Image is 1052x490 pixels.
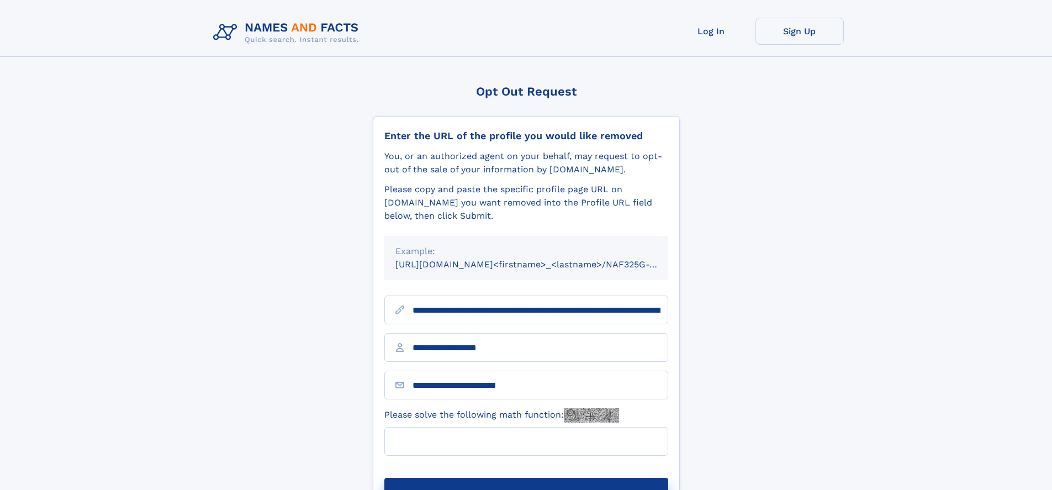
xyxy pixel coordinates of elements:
div: Enter the URL of the profile you would like removed [384,130,668,142]
label: Please solve the following math function: [384,408,619,423]
a: Sign Up [755,18,844,45]
div: Example: [395,245,657,258]
small: [URL][DOMAIN_NAME]<firstname>_<lastname>/NAF325G-xxxxxxxx [395,259,689,270]
div: Please copy and paste the specific profile page URL on [DOMAIN_NAME] you want removed into the Pr... [384,183,668,223]
div: You, or an authorized agent on your behalf, may request to opt-out of the sale of your informatio... [384,150,668,176]
div: Opt Out Request [373,85,680,98]
a: Log In [667,18,755,45]
img: Logo Names and Facts [209,18,368,48]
